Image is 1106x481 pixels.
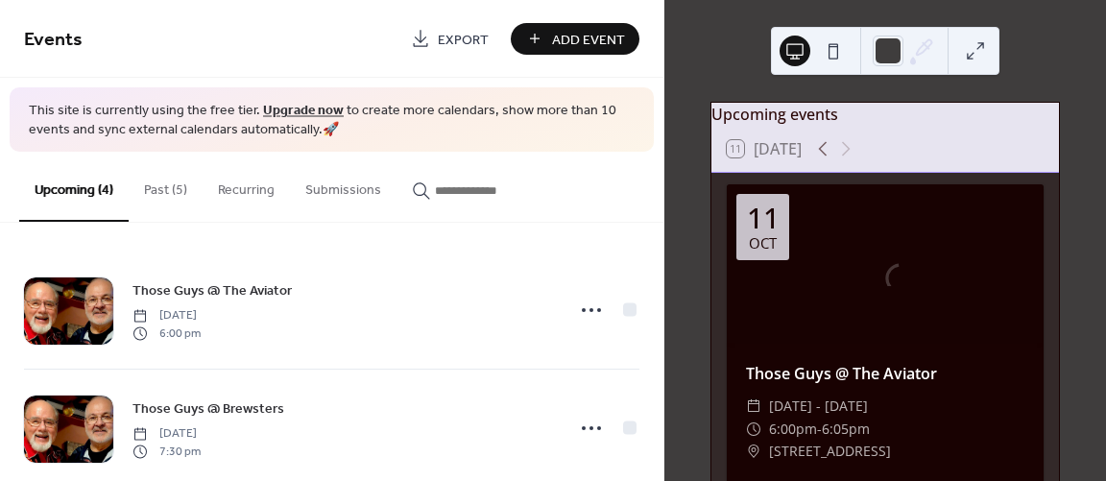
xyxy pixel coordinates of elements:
div: ​ [746,440,761,463]
span: [STREET_ADDRESS] [769,440,891,463]
button: Add Event [511,23,639,55]
a: Those Guys @ The Aviator [132,279,292,301]
div: Upcoming events [711,103,1059,126]
button: Recurring [203,152,290,220]
div: Those Guys @ The Aviator [727,362,1044,385]
span: - [817,418,822,441]
div: Oct [749,236,777,251]
span: [DATE] [132,425,201,443]
span: This site is currently using the free tier. to create more calendars, show more than 10 events an... [29,102,635,139]
span: Add Event [552,30,625,50]
div: ​ [746,418,761,441]
a: Upgrade now [263,98,344,124]
span: 7:30 pm [132,443,201,460]
div: 11 [747,204,780,232]
span: Those Guys @ Brewsters [132,399,284,420]
span: [DATE] [132,307,201,325]
span: Export [438,30,489,50]
span: Events [24,21,83,59]
button: Submissions [290,152,397,220]
span: 6:05pm [822,418,870,441]
a: Export [397,23,503,55]
div: ​ [746,395,761,418]
span: 6:00 pm [132,325,201,342]
a: Those Guys @ Brewsters [132,397,284,420]
button: Upcoming (4) [19,152,129,222]
span: Those Guys @ The Aviator [132,281,292,301]
span: [DATE] - [DATE] [769,395,868,418]
span: 6:00pm [769,418,817,441]
button: Past (5) [129,152,203,220]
